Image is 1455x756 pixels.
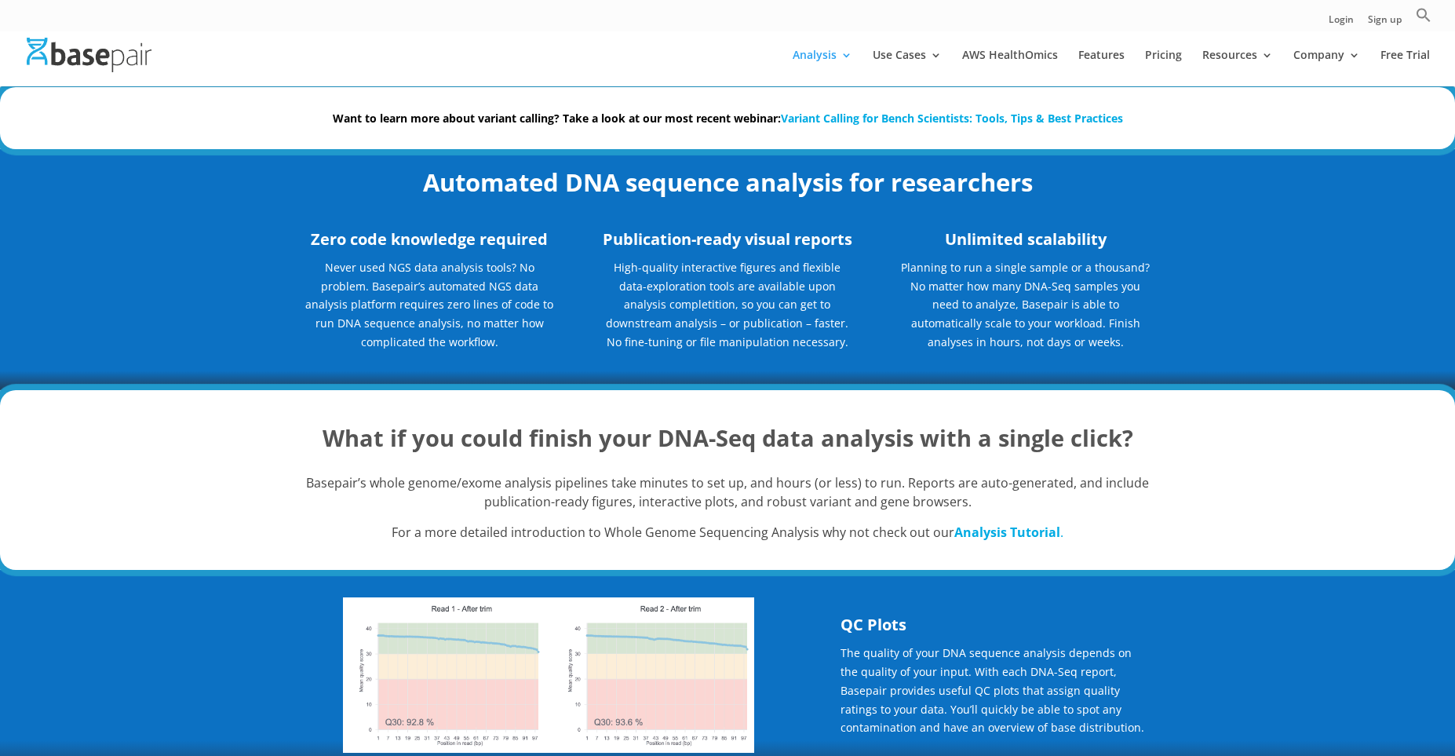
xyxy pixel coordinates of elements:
[900,228,1151,258] h3: Unlimited scalability
[1293,49,1360,86] a: Company
[954,524,1060,541] strong: Analysis Tutorial
[27,38,151,71] img: Basepair
[1416,7,1431,31] a: Search Icon Link
[954,524,1063,541] a: Analysis Tutorial.
[1078,49,1125,86] a: Features
[304,228,555,258] h3: Zero code knowledge required
[304,258,555,363] p: Never used NGS data analysis tools? No problem. Basepair’s automated NGS data analysis platform r...
[1202,49,1273,86] a: Resources
[781,111,1123,126] a: Variant Calling for Bench Scientists: Tools, Tips & Best Practices
[423,166,1033,199] strong: Automated DNA sequence analysis for researchers
[1329,15,1354,31] a: Login
[602,258,853,352] p: High-quality interactive figures and flexible data-exploration tools are available upon analysis ...
[333,111,1123,126] strong: Want to learn more about variant calling? Take a look at our most recent webinar:
[1145,49,1182,86] a: Pricing
[841,614,906,635] strong: QC Plots
[1380,49,1430,86] a: Free Trial
[900,258,1151,352] p: Planning to run a single sample or a thousand? No matter how many DNA-Seq samples you need to ana...
[1368,15,1402,31] a: Sign up
[962,49,1058,86] a: AWS HealthOmics
[602,228,853,258] h3: Publication-ready visual reports
[793,49,852,86] a: Analysis
[323,422,1133,453] strong: What if you could finish your DNA-Seq data analysis with a single click?
[304,524,1151,542] p: For a more detailed introduction to Whole Genome Sequencing Analysis why not check out our
[841,645,1144,735] span: The quality of your DNA sequence analysis depends on the quality of your input. With each DNA-Seq...
[873,49,942,86] a: Use Cases
[304,474,1151,524] p: Basepair’s whole genome/exome analysis pipelines take minutes to set up, and hours (or less) to r...
[1416,7,1431,23] svg: Search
